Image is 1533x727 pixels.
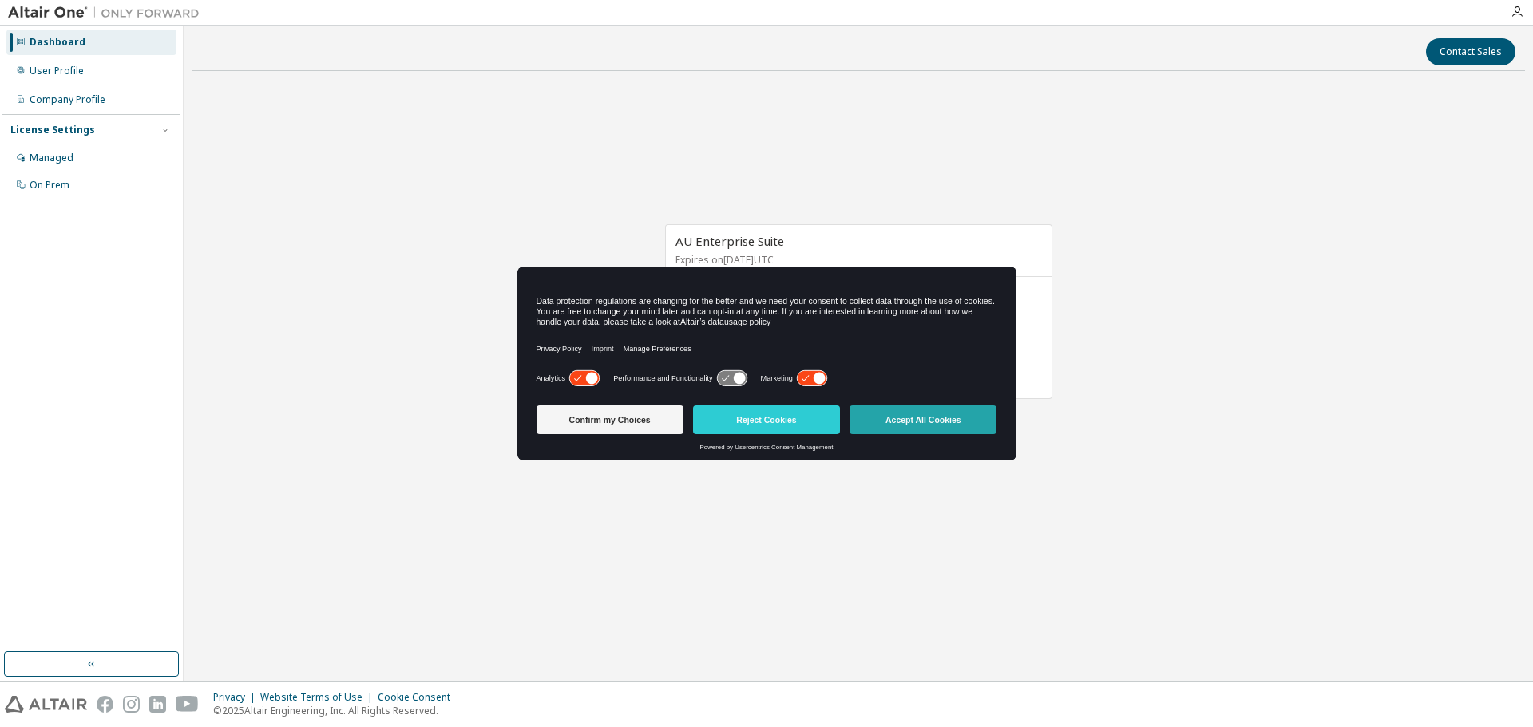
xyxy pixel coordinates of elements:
div: License Settings [10,124,95,136]
div: User Profile [30,65,84,77]
div: Privacy [213,691,260,704]
div: Website Terms of Use [260,691,378,704]
button: Contact Sales [1426,38,1515,65]
div: Cookie Consent [378,691,460,704]
div: On Prem [30,179,69,192]
p: Expires on [DATE] UTC [675,253,1038,267]
img: instagram.svg [123,696,140,713]
div: Company Profile [30,93,105,106]
img: youtube.svg [176,696,199,713]
img: Altair One [8,5,208,21]
span: AU Enterprise Suite [675,233,784,249]
div: Managed [30,152,73,164]
img: altair_logo.svg [5,696,87,713]
img: linkedin.svg [149,696,166,713]
div: Dashboard [30,36,85,49]
img: facebook.svg [97,696,113,713]
p: © 2025 Altair Engineering, Inc. All Rights Reserved. [213,704,460,717]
